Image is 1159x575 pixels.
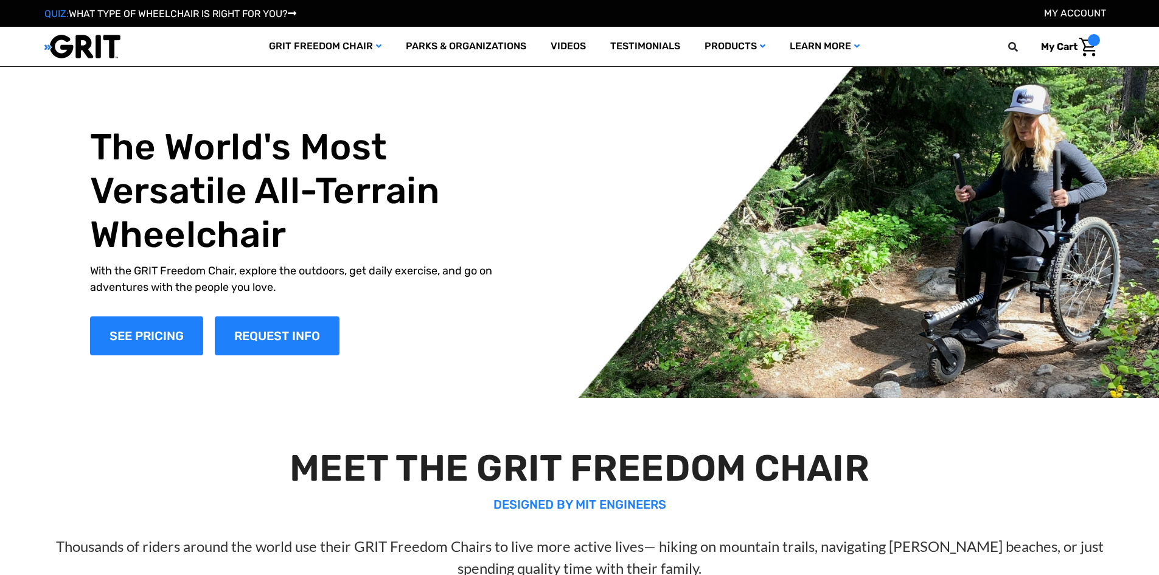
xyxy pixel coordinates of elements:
span: My Cart [1041,41,1077,52]
h2: MEET THE GRIT FREEDOM CHAIR [29,447,1130,490]
a: Shop Now [90,316,203,355]
h1: The World's Most Versatile All-Terrain Wheelchair [90,125,520,257]
a: Learn More [778,27,872,66]
a: GRIT Freedom Chair [257,27,394,66]
a: Videos [538,27,598,66]
p: DESIGNED BY MIT ENGINEERS [29,495,1130,514]
img: Cart [1079,38,1097,57]
a: Account [1044,7,1106,19]
a: Products [692,27,778,66]
a: Cart with 0 items [1032,34,1100,60]
p: With the GRIT Freedom Chair, explore the outdoors, get daily exercise, and go on adventures with ... [90,263,520,296]
a: Parks & Organizations [394,27,538,66]
input: Search [1014,34,1032,60]
img: GRIT All-Terrain Wheelchair and Mobility Equipment [44,34,120,59]
a: Testimonials [598,27,692,66]
span: QUIZ: [44,8,69,19]
a: QUIZ:WHAT TYPE OF WHEELCHAIR IS RIGHT FOR YOU? [44,8,296,19]
a: Slide number 1, Request Information [215,316,339,355]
